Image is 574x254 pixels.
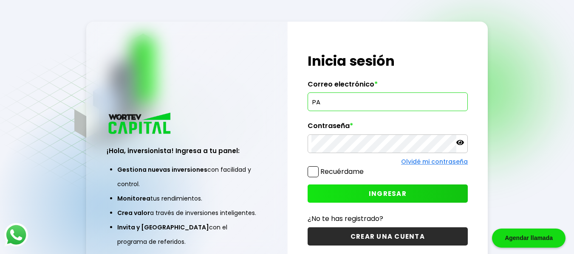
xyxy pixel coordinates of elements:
[117,191,257,206] li: tus rendimientos.
[311,93,464,111] input: hola@wortev.capital
[308,184,468,203] button: INGRESAR
[117,209,150,217] span: Crea valor
[117,220,257,249] li: con el programa de referidos.
[117,206,257,220] li: a través de inversiones inteligentes.
[117,223,209,232] span: Invita y [GEOGRAPHIC_DATA]
[308,122,468,134] label: Contraseña
[308,51,468,71] h1: Inicia sesión
[401,157,468,166] a: Olvidé mi contraseña
[369,189,407,198] span: INGRESAR
[107,112,174,137] img: logo_wortev_capital
[308,227,468,246] button: CREAR UNA CUENTA
[320,167,364,176] label: Recuérdame
[117,162,257,191] li: con facilidad y control.
[107,146,267,156] h3: ¡Hola, inversionista! Ingresa a tu panel:
[308,213,468,224] p: ¿No te has registrado?
[308,80,468,93] label: Correo electrónico
[308,213,468,246] a: ¿No te has registrado?CREAR UNA CUENTA
[492,229,566,248] div: Agendar llamada
[4,223,28,247] img: logos_whatsapp-icon.242b2217.svg
[117,165,207,174] span: Gestiona nuevas inversiones
[117,194,150,203] span: Monitorea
